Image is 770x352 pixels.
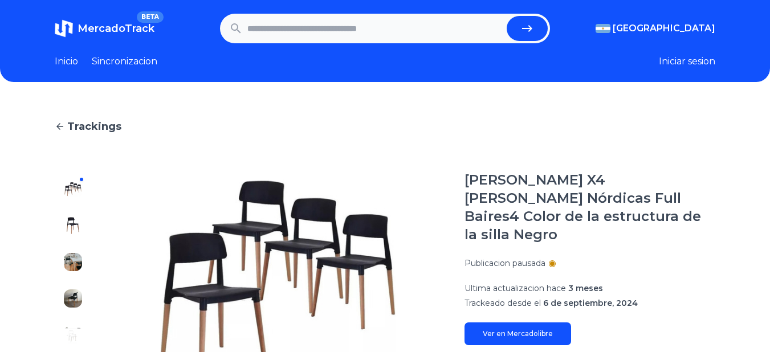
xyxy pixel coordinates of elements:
img: MercadoTrack [55,19,73,38]
button: [GEOGRAPHIC_DATA] [596,22,715,35]
span: 6 de septiembre, 2024 [543,298,638,308]
span: Trackings [67,118,121,134]
span: BETA [137,11,164,23]
h1: [PERSON_NAME] X4 [PERSON_NAME] Nórdicas Full Baires4 Color de la estructura de la silla Negro [465,171,715,244]
img: Sillas Milan X4 Madera Nórdicas Full Baires4 Color de la estructura de la silla Negro [64,326,82,344]
a: Sincronizacion [92,55,157,68]
a: Inicio [55,55,78,68]
a: MercadoTrackBETA [55,19,154,38]
img: Sillas Milan X4 Madera Nórdicas Full Baires4 Color de la estructura de la silla Negro [64,216,82,235]
span: [GEOGRAPHIC_DATA] [613,22,715,35]
span: 3 meses [568,283,603,293]
img: Argentina [596,24,610,33]
p: Publicacion pausada [465,257,545,269]
img: Sillas Milan X4 Madera Nórdicas Full Baires4 Color de la estructura de la silla Negro [64,180,82,198]
a: Ver en Mercadolibre [465,322,571,345]
span: MercadoTrack [78,22,154,35]
img: Sillas Milan X4 Madera Nórdicas Full Baires4 Color de la estructura de la silla Negro [64,289,82,308]
span: Ultima actualizacion hace [465,283,566,293]
button: Iniciar sesion [659,55,715,68]
img: Sillas Milan X4 Madera Nórdicas Full Baires4 Color de la estructura de la silla Negro [64,253,82,271]
span: Trackeado desde el [465,298,541,308]
a: Trackings [55,118,715,134]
